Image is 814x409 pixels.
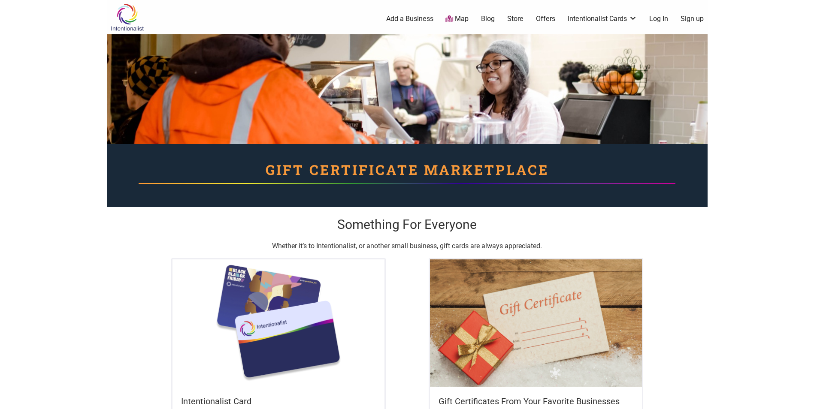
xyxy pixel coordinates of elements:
a: Map [445,14,469,24]
h2: Something For Everyone [167,216,648,234]
img: Customer and business owner at register [107,34,708,172]
a: Offers [536,14,555,24]
div: Gift Certificate Marketplace [107,144,708,207]
a: Sign up [681,14,704,24]
h5: Intentionalist Card [181,395,376,407]
h5: Gift Certificates From Your Favorite Businesses [439,395,633,407]
img: Intentionalist [107,3,148,31]
a: Blog [481,14,495,24]
img: Gift Certificate Feature Image [430,259,642,386]
a: Intentionalist Cards [568,14,637,24]
p: Whether it’s to Intentionalist, or another small business, gift cards are always appreciated. [167,241,648,252]
a: Add a Business [386,14,433,24]
img: Intentionalist & Black Black Friday Card [172,259,384,386]
a: Store [507,14,524,24]
a: Log In [649,14,668,24]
